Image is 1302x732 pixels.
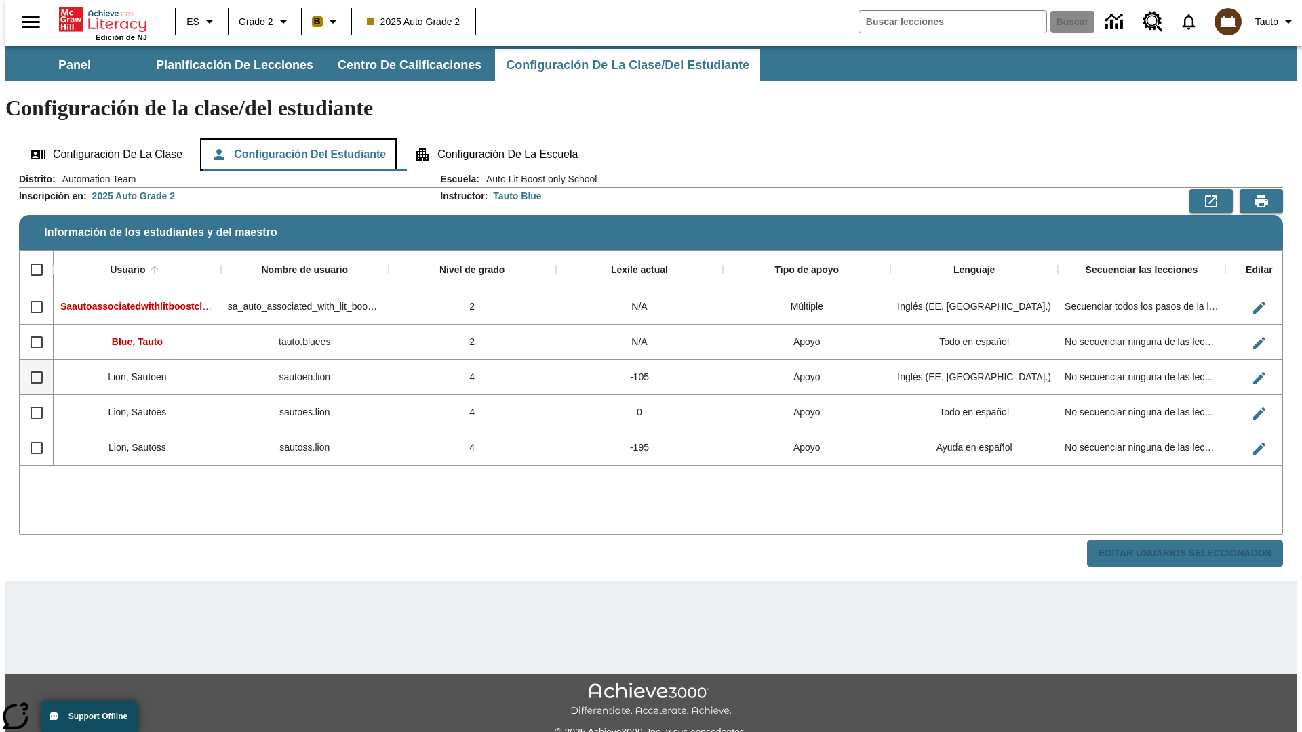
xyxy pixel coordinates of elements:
a: Notificaciones [1171,4,1206,39]
div: Secuenciar todos los pasos de la lección [1058,289,1225,325]
span: Lion, Sautoen [108,371,166,382]
span: Automation Team [56,172,136,186]
span: Tauto [1255,15,1278,29]
div: Subbarra de navegación [5,46,1297,81]
img: avatar image [1215,8,1242,35]
h2: Distrito : [19,174,56,185]
div: Usuario [110,264,145,277]
button: Centro de calificaciones [327,49,492,81]
span: Lion, Sautoes [108,407,167,418]
div: Apoyo [723,325,890,360]
button: Configuración de la clase/del estudiante [495,49,760,81]
div: N/A [556,289,724,325]
div: Portada [59,5,147,41]
div: Múltiple [723,289,890,325]
button: Grado: Grado 2, Elige un grado [233,9,297,34]
a: Centro de información [1097,3,1135,41]
span: Support Offline [68,712,127,721]
div: Todo en español [890,395,1058,430]
div: Apoyo [723,360,890,395]
span: Edición de NJ [96,33,147,41]
div: N/A [556,325,724,360]
div: sautoes.lion [221,395,389,430]
div: Nivel de grado [439,264,505,277]
button: Configuración del estudiante [200,138,397,171]
div: 2025 Auto Grade 2 [92,189,175,203]
button: Lenguaje: ES, Selecciona un idioma [180,9,224,34]
button: Support Offline [41,701,138,732]
div: sa_auto_associated_with_lit_boost_classes [221,289,389,325]
button: Editar Usuario [1246,294,1273,321]
span: 2025 Auto Grade 2 [367,15,460,29]
div: sautoss.lion [221,430,389,466]
button: Editar Usuario [1246,435,1273,462]
div: Apoyo [723,430,890,466]
div: Subbarra de navegación [5,49,762,81]
h1: Configuración de la clase/del estudiante [5,96,1297,121]
button: Configuración de la escuela [403,138,589,171]
div: sautoen.lion [221,360,389,395]
div: 4 [389,395,556,430]
button: Perfil/Configuración [1250,9,1302,34]
button: Escoja un nuevo avatar [1206,4,1250,39]
div: tauto.bluees [221,325,389,360]
div: Apoyo [723,395,890,430]
div: Lexile actual [611,264,668,277]
button: Configuración de la clase [19,138,193,171]
button: Vista previa de impresión [1240,189,1283,213]
div: Configuración de la clase/del estudiante [19,138,1283,171]
div: Secuenciar las lecciones [1086,264,1198,277]
div: Inglés (EE. UU.) [890,289,1058,325]
span: B [314,13,321,30]
button: Planificación de lecciones [145,49,324,81]
div: Ayuda en español [890,430,1058,466]
button: Editar Usuario [1246,400,1273,427]
h2: Inscripción en : [19,190,87,202]
a: Centro de recursos, Se abrirá en una pestaña nueva. [1135,3,1171,40]
span: Auto Lit Boost only School [479,172,597,186]
div: 4 [389,360,556,395]
span: Blue, Tauto [112,336,163,347]
span: Grado 2 [239,15,273,29]
span: Información de los estudiantes y del maestro [44,226,277,239]
button: Abrir el menú lateral [11,2,51,42]
div: No secuenciar ninguna de las lecciones [1058,360,1225,395]
span: Saautoassociatedwithlitboostcl, Saautoassociatedwithlitboostcl [60,301,349,312]
h2: Escuela : [440,174,479,185]
div: -105 [556,360,724,395]
button: Editar Usuario [1246,329,1273,357]
div: Inglés (EE. UU.) [890,360,1058,395]
div: -195 [556,430,724,466]
div: Nombre de usuario [261,264,348,277]
div: Tauto Blue [493,189,541,203]
div: Editar [1246,264,1273,277]
a: Portada [59,6,147,33]
img: Achieve3000 Differentiate Accelerate Achieve [570,683,732,717]
span: Lion, Sautoss [108,442,166,453]
button: Boost El color de la clase es anaranjado claro. Cambiar el color de la clase. [307,9,347,34]
div: 2 [389,325,556,360]
h2: Instructor : [440,190,488,202]
div: 4 [389,430,556,466]
div: Información de los estudiantes y del maestro [19,172,1283,567]
button: Editar Usuario [1246,365,1273,392]
div: 2 [389,289,556,325]
span: ES [186,15,199,29]
button: Exportar a CSV [1189,189,1233,213]
div: No secuenciar ninguna de las lecciones [1058,325,1225,360]
div: Lenguaje [953,264,995,277]
div: 0 [556,395,724,430]
button: Panel [7,49,142,81]
div: No secuenciar ninguna de las lecciones [1058,395,1225,430]
div: No secuenciar ninguna de las lecciones [1058,430,1225,466]
div: Todo en español [890,325,1058,360]
div: Tipo de apoyo [774,264,839,277]
input: Buscar campo [859,11,1046,33]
